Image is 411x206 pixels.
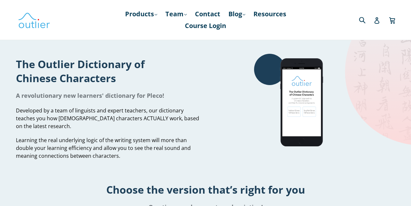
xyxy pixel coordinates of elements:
[16,92,201,99] h1: A revolutionary new learners' dictionary for Pleco!
[357,13,375,26] input: Search
[16,107,199,130] span: Developed by a team of linguists and expert teachers, our dictionary teaches you how [DEMOGRAPHIC...
[225,8,249,20] a: Blog
[16,57,201,85] h1: The Outlier Dictionary of Chinese Characters
[122,8,161,20] a: Products
[162,8,190,20] a: Team
[192,8,224,20] a: Contact
[16,137,191,159] span: Learning the real underlying logic of the writing system will more than double your learning effi...
[182,20,229,32] a: Course Login
[18,10,50,29] img: Outlier Linguistics
[250,8,289,20] a: Resources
